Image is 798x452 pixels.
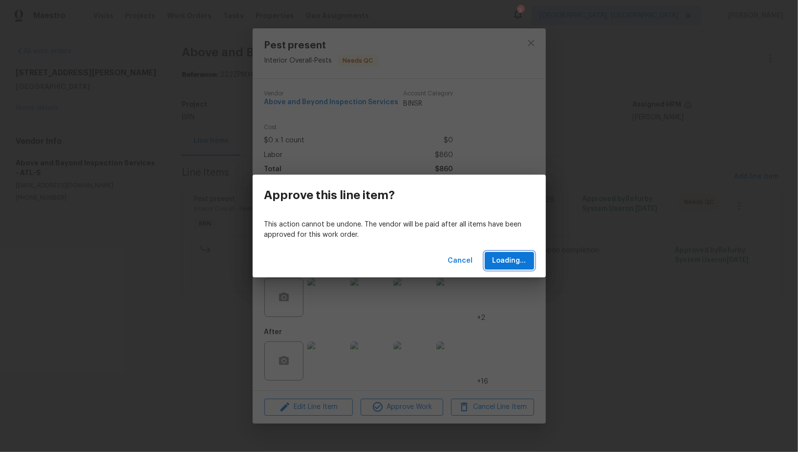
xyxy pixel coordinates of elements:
[448,255,473,267] span: Cancel
[264,188,395,202] h3: Approve this line item?
[493,255,526,267] span: Loading...
[264,220,534,240] p: This action cannot be undone. The vendor will be paid after all items have been approved for this...
[444,252,477,270] button: Cancel
[485,252,534,270] button: Loading...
